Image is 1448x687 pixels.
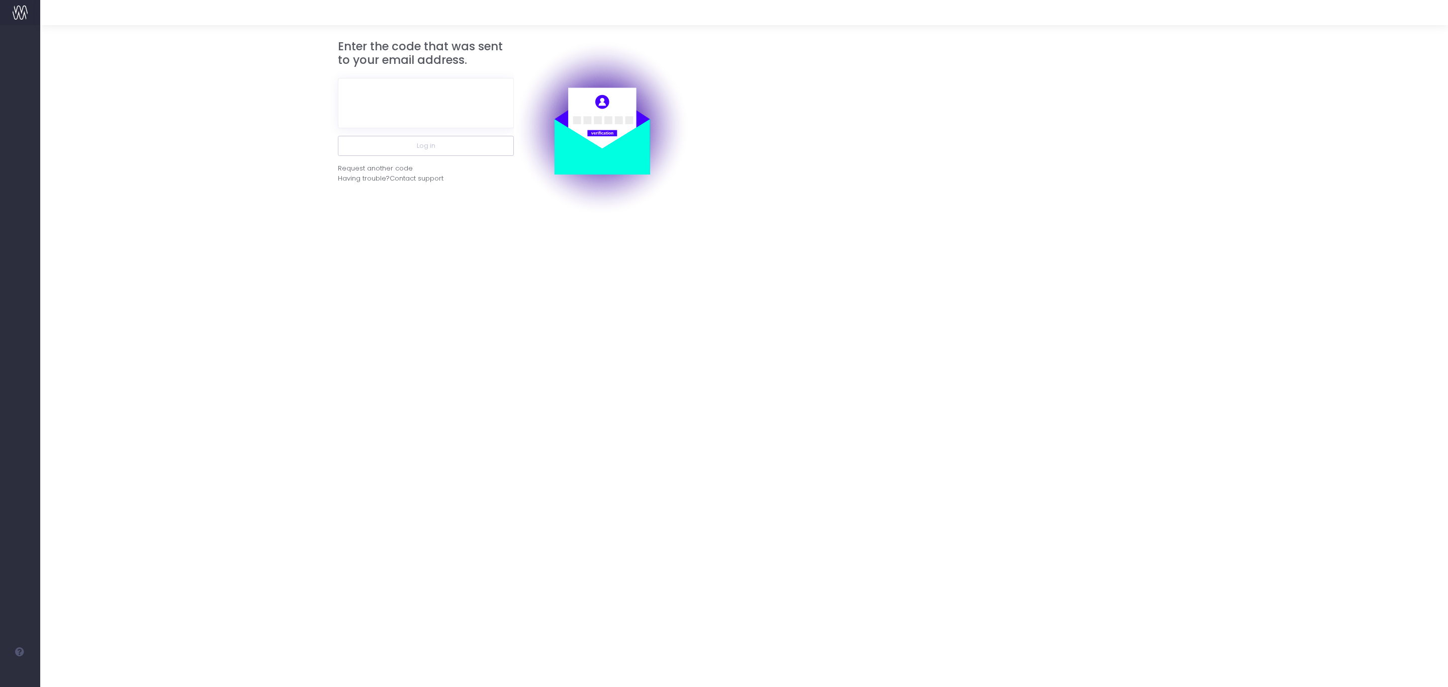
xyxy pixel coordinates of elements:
div: Request another code [338,163,413,174]
button: Log in [338,136,514,156]
span: Contact support [390,174,443,184]
h3: Enter the code that was sent to your email address. [338,40,514,67]
img: auth.png [514,40,690,216]
img: images/default_profile_image.png [13,667,28,682]
div: Having trouble? [338,174,514,184]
